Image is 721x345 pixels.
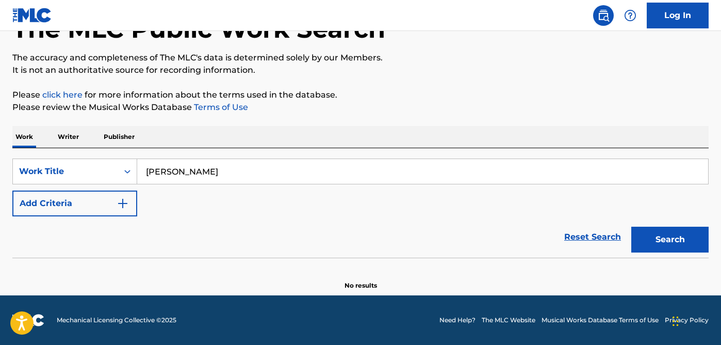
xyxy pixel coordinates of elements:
p: It is not an authoritative source for recording information. [12,64,709,76]
img: logo [12,314,44,326]
a: Terms of Use [192,102,248,112]
img: search [597,9,610,22]
button: Search [631,227,709,253]
img: help [624,9,636,22]
a: click here [42,90,83,100]
a: Public Search [593,5,614,26]
p: Publisher [101,126,138,148]
p: Please review the Musical Works Database [12,101,709,114]
div: Work Title [19,165,112,178]
p: The accuracy and completeness of The MLC's data is determined solely by our Members. [12,52,709,64]
button: Add Criteria [12,191,137,216]
a: The MLC Website [482,316,535,325]
div: Help [620,5,641,26]
p: Work [12,126,36,148]
div: Drag [673,306,679,337]
a: Musical Works Database Terms of Use [542,316,659,325]
img: 9d2ae6d4665cec9f34b9.svg [117,197,129,210]
p: Writer [55,126,82,148]
span: Mechanical Licensing Collective © 2025 [57,316,176,325]
p: No results [345,269,377,290]
a: Reset Search [559,226,626,248]
form: Search Form [12,159,709,258]
iframe: Chat Widget [669,295,721,345]
p: Please for more information about the terms used in the database. [12,89,709,101]
img: MLC Logo [12,8,52,23]
a: Log In [647,3,709,28]
a: Need Help? [439,316,476,325]
a: Privacy Policy [665,316,709,325]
